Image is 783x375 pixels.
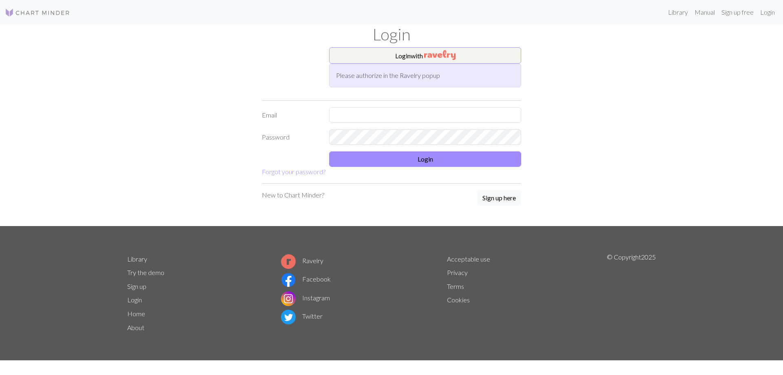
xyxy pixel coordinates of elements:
a: Sign up [127,282,146,290]
img: Logo [5,8,70,18]
img: Ravelry [424,50,456,60]
a: Cookies [447,296,470,304]
a: Facebook [281,275,331,283]
a: Sign up free [718,4,757,20]
a: Try the demo [127,268,164,276]
div: Please authorize in the Ravelry popup [329,64,521,87]
img: Ravelry logo [281,254,296,269]
a: Instagram [281,294,330,302]
label: Password [257,129,324,145]
img: Instagram logo [281,291,296,306]
p: © Copyright 2025 [607,252,656,335]
a: Ravelry [281,257,323,264]
button: Loginwith [329,47,521,64]
img: Twitter logo [281,310,296,324]
a: Login [127,296,142,304]
label: Email [257,107,324,123]
a: Forgot your password? [262,168,325,175]
a: Login [757,4,778,20]
button: Sign up here [477,190,521,206]
p: New to Chart Minder? [262,190,324,200]
a: Manual [691,4,718,20]
a: Terms [447,282,464,290]
a: Twitter [281,312,323,320]
img: Facebook logo [281,273,296,287]
a: About [127,324,144,331]
h1: Login [122,24,661,44]
a: Library [665,4,691,20]
button: Login [329,151,521,167]
a: Acceptable use [447,255,490,263]
a: Home [127,310,145,317]
a: Library [127,255,147,263]
a: Privacy [447,268,468,276]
